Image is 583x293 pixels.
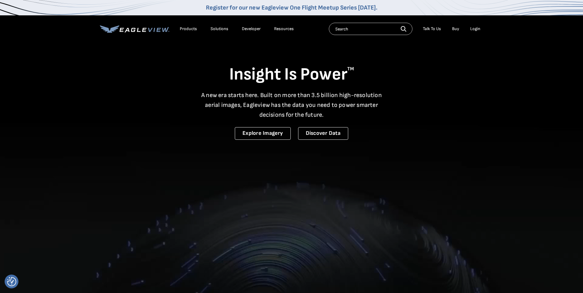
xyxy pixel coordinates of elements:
[470,26,480,32] div: Login
[211,26,228,32] div: Solutions
[329,23,412,35] input: Search
[452,26,459,32] a: Buy
[206,4,377,11] a: Register for our new Eagleview One Flight Meetup Series [DATE].
[242,26,261,32] a: Developer
[198,90,386,120] p: A new era starts here. Built on more than 3.5 billion high-resolution aerial images, Eagleview ha...
[180,26,197,32] div: Products
[7,277,16,286] img: Revisit consent button
[235,127,291,140] a: Explore Imagery
[347,66,354,72] sup: TM
[7,277,16,286] button: Consent Preferences
[100,64,483,85] h1: Insight Is Power
[274,26,294,32] div: Resources
[298,127,348,140] a: Discover Data
[423,26,441,32] div: Talk To Us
